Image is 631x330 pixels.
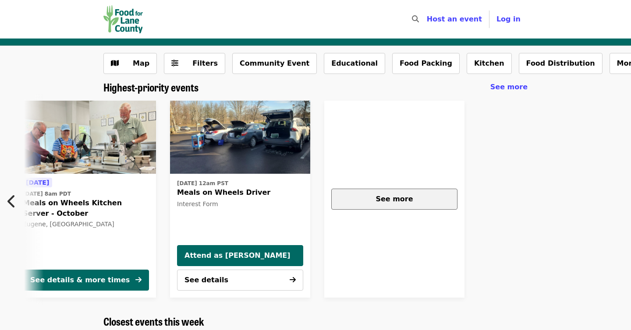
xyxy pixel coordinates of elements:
[177,200,218,207] span: Interest Form
[7,193,16,210] i: chevron-left icon
[23,270,149,291] button: See details & more times
[290,276,296,284] i: arrow-right icon
[103,53,157,74] button: Show map view
[103,81,199,94] a: Highest-priority events
[324,101,464,298] a: See more
[177,245,303,266] button: Attend as [PERSON_NAME]
[103,5,143,33] img: Food for Lane County - Home
[135,276,142,284] i: arrow-right icon
[412,15,419,23] i: search icon
[16,101,156,298] a: See details for "Meals on Wheels Kitchen Server - October"
[232,53,317,74] button: Community Event
[184,250,296,261] span: Attend as [PERSON_NAME]
[490,82,528,92] a: See more
[392,53,460,74] button: Food Packing
[111,59,119,67] i: map icon
[30,275,130,285] div: See details & more times
[133,59,149,67] span: Map
[23,198,149,219] span: Meals on Wheels Kitchen Server - October
[23,221,149,228] div: Eugene, [GEOGRAPHIC_DATA]
[324,53,385,74] button: Educational
[103,315,204,328] a: Closest events this week
[184,276,228,284] span: See details
[424,9,431,30] input: Search
[467,53,512,74] button: Kitchen
[177,187,303,198] span: Meals on Wheels Driver
[96,81,535,94] div: Highest-priority events
[171,59,178,67] i: sliders-h icon
[103,313,204,329] span: Closest events this week
[177,177,303,211] a: See details for "Meals on Wheels Driver"
[177,179,228,187] time: [DATE] 12am PST
[170,101,310,174] a: Meals on Wheels Driver
[170,101,310,174] img: Meals on Wheels Driver organized by Food for Lane County
[23,190,71,198] time: [DATE] 8am PDT
[164,53,225,74] button: Filters (0 selected)
[519,53,603,74] button: Food Distribution
[489,11,528,28] button: Log in
[16,101,156,174] img: Meals on Wheels Kitchen Server - October organized by Food for Lane County
[376,195,413,203] span: See more
[192,59,218,67] span: Filters
[96,315,535,328] div: Closest events this week
[496,15,521,23] span: Log in
[490,83,528,91] span: See more
[103,79,199,95] span: Highest-priority events
[427,15,482,23] a: Host an event
[177,270,303,291] button: See details
[331,189,457,210] button: See more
